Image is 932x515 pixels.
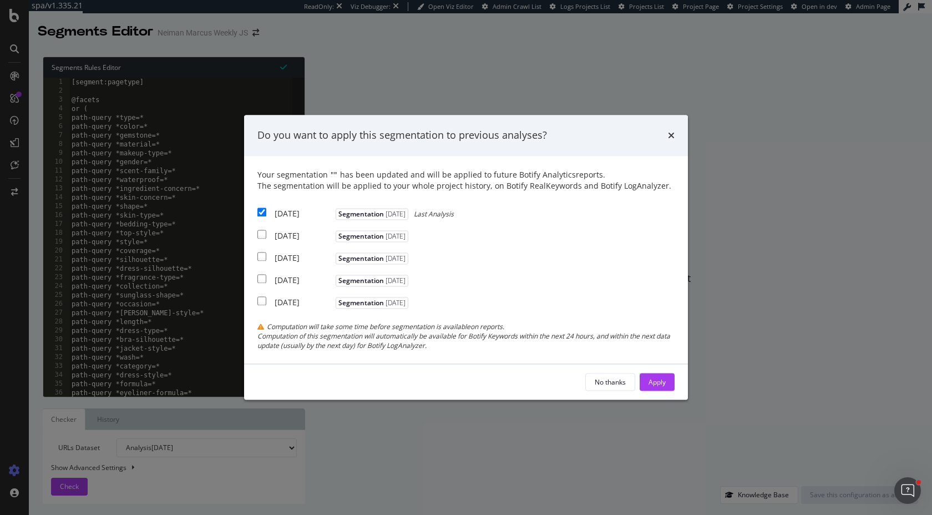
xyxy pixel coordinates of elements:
[336,208,408,220] span: Segmentation
[267,322,504,331] span: Computation will take some time before segmentation is available on reports.
[414,209,454,219] span: Last Analysis
[384,298,406,307] span: [DATE]
[257,128,547,143] div: Do you want to apply this segmentation to previous analyses?
[336,253,408,264] span: Segmentation
[257,169,675,191] div: Your segmentation has been updated and will be applied to future Botify Analytics reports.
[336,297,408,309] span: Segmentation
[257,180,675,191] div: The segmentation will be applied to your whole project history, on Botify RealKeywords and Botify...
[668,128,675,143] div: times
[384,254,406,263] span: [DATE]
[585,373,635,391] button: No thanks
[894,477,921,504] iframe: Intercom live chat
[336,230,408,242] span: Segmentation
[275,208,333,219] div: [DATE]
[331,169,337,180] span: " "
[595,377,626,387] div: No thanks
[257,331,675,350] div: Computation of this segmentation will automatically be available for Botify Keywords within the n...
[275,297,333,308] div: [DATE]
[275,275,333,286] div: [DATE]
[336,275,408,286] span: Segmentation
[275,230,333,241] div: [DATE]
[275,253,333,264] div: [DATE]
[384,231,406,241] span: [DATE]
[244,115,688,400] div: modal
[384,209,406,219] span: [DATE]
[384,276,406,285] span: [DATE]
[640,373,675,391] button: Apply
[649,377,666,387] div: Apply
